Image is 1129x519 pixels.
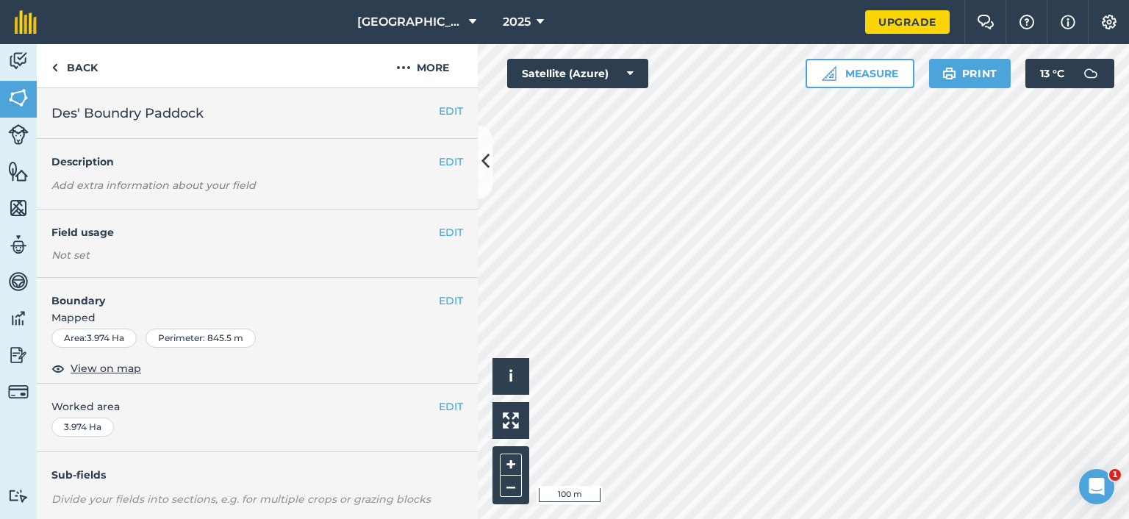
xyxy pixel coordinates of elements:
[1061,13,1075,31] img: svg+xml;base64,PHN2ZyB4bWxucz0iaHR0cDovL3d3dy53My5vcmcvMjAwMC9zdmciIHdpZHRoPSIxNyIgaGVpZ2h0PSIxNy...
[51,154,463,170] h4: Description
[822,66,836,81] img: Ruler icon
[15,10,37,34] img: fieldmargin Logo
[357,13,463,31] span: [GEOGRAPHIC_DATA]
[8,87,29,109] img: svg+xml;base64,PHN2ZyB4bWxucz0iaHR0cDovL3d3dy53My5vcmcvMjAwMC9zdmciIHdpZHRoPSI1NiIgaGVpZ2h0PSI2MC...
[8,197,29,219] img: svg+xml;base64,PHN2ZyB4bWxucz0iaHR0cDovL3d3dy53My5vcmcvMjAwMC9zdmciIHdpZHRoPSI1NiIgaGVpZ2h0PSI2MC...
[51,59,58,76] img: svg+xml;base64,PHN2ZyB4bWxucz0iaHR0cDovL3d3dy53My5vcmcvMjAwMC9zdmciIHdpZHRoPSI5IiBoZWlnaHQ9IjI0Ii...
[8,344,29,366] img: svg+xml;base64,PD94bWwgdmVyc2lvbj0iMS4wIiBlbmNvZGluZz0idXRmLTgiPz4KPCEtLSBHZW5lcmF0b3I6IEFkb2JlIE...
[500,454,522,476] button: +
[507,59,648,88] button: Satellite (Azure)
[37,44,112,87] a: Back
[1109,469,1121,481] span: 1
[8,50,29,72] img: svg+xml;base64,PD94bWwgdmVyc2lvbj0iMS4wIiBlbmNvZGluZz0idXRmLTgiPz4KPCEtLSBHZW5lcmF0b3I6IEFkb2JlIE...
[806,59,914,88] button: Measure
[439,154,463,170] button: EDIT
[8,307,29,329] img: svg+xml;base64,PD94bWwgdmVyc2lvbj0iMS4wIiBlbmNvZGluZz0idXRmLTgiPz4KPCEtLSBHZW5lcmF0b3I6IEFkb2JlIE...
[37,467,478,483] h4: Sub-fields
[37,309,478,326] span: Mapped
[8,124,29,145] img: svg+xml;base64,PD94bWwgdmVyc2lvbj0iMS4wIiBlbmNvZGluZz0idXRmLTgiPz4KPCEtLSBHZW5lcmF0b3I6IEFkb2JlIE...
[1079,469,1114,504] iframe: Intercom live chat
[51,248,463,262] div: Not set
[51,398,463,415] span: Worked area
[865,10,950,34] a: Upgrade
[1040,59,1064,88] span: 13 ° C
[1076,59,1105,88] img: svg+xml;base64,PD94bWwgdmVyc2lvbj0iMS4wIiBlbmNvZGluZz0idXRmLTgiPz4KPCEtLSBHZW5lcmF0b3I6IEFkb2JlIE...
[51,329,137,348] div: Area : 3.974 Ha
[146,329,256,348] div: Perimeter : 845.5 m
[51,224,439,240] h4: Field usage
[51,493,431,506] em: Divide your fields into sections, e.g. for multiple crops or grazing blocks
[492,358,529,395] button: i
[51,359,141,377] button: View on map
[396,59,411,76] img: svg+xml;base64,PHN2ZyB4bWxucz0iaHR0cDovL3d3dy53My5vcmcvMjAwMC9zdmciIHdpZHRoPSIyMCIgaGVpZ2h0PSIyNC...
[1025,59,1114,88] button: 13 °C
[1100,15,1118,29] img: A cog icon
[977,15,994,29] img: Two speech bubbles overlapping with the left bubble in the forefront
[503,412,519,429] img: Four arrows, one pointing top left, one top right, one bottom right and the last bottom left
[51,359,65,377] img: svg+xml;base64,PHN2ZyB4bWxucz0iaHR0cDovL3d3dy53My5vcmcvMjAwMC9zdmciIHdpZHRoPSIxOCIgaGVpZ2h0PSIyNC...
[503,13,531,31] span: 2025
[71,360,141,376] span: View on map
[51,418,114,437] div: 3.974 Ha
[8,489,29,503] img: svg+xml;base64,PD94bWwgdmVyc2lvbj0iMS4wIiBlbmNvZGluZz0idXRmLTgiPz4KPCEtLSBHZW5lcmF0b3I6IEFkb2JlIE...
[51,103,204,124] span: Des' Boundry Paddock
[439,398,463,415] button: EDIT
[500,476,522,497] button: –
[929,59,1011,88] button: Print
[368,44,478,87] button: More
[439,103,463,119] button: EDIT
[942,65,956,82] img: svg+xml;base64,PHN2ZyB4bWxucz0iaHR0cDovL3d3dy53My5vcmcvMjAwMC9zdmciIHdpZHRoPSIxOSIgaGVpZ2h0PSIyNC...
[439,224,463,240] button: EDIT
[1018,15,1036,29] img: A question mark icon
[8,271,29,293] img: svg+xml;base64,PD94bWwgdmVyc2lvbj0iMS4wIiBlbmNvZGluZz0idXRmLTgiPz4KPCEtLSBHZW5lcmF0b3I6IEFkb2JlIE...
[8,382,29,402] img: svg+xml;base64,PD94bWwgdmVyc2lvbj0iMS4wIiBlbmNvZGluZz0idXRmLTgiPz4KPCEtLSBHZW5lcmF0b3I6IEFkb2JlIE...
[439,293,463,309] button: EDIT
[37,278,439,309] h4: Boundary
[8,234,29,256] img: svg+xml;base64,PD94bWwgdmVyc2lvbj0iMS4wIiBlbmNvZGluZz0idXRmLTgiPz4KPCEtLSBHZW5lcmF0b3I6IEFkb2JlIE...
[509,367,513,385] span: i
[8,160,29,182] img: svg+xml;base64,PHN2ZyB4bWxucz0iaHR0cDovL3d3dy53My5vcmcvMjAwMC9zdmciIHdpZHRoPSI1NiIgaGVpZ2h0PSI2MC...
[51,179,256,192] em: Add extra information about your field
